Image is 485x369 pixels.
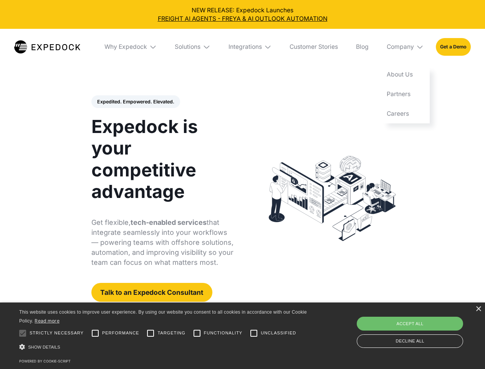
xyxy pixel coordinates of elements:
div: Company [381,29,430,65]
h1: Expedock is your competitive advantage [91,116,234,202]
span: Targeting [157,330,185,336]
div: Solutions [175,43,200,51]
p: Get flexible, that integrate seamlessly into your workflows — powering teams with offshore soluti... [91,218,234,268]
span: Performance [102,330,139,336]
a: Read more [35,318,60,324]
a: Blog [350,29,374,65]
a: Customer Stories [283,29,344,65]
a: Careers [381,104,430,123]
div: NEW RELEASE: Expedock Launches [6,6,479,23]
iframe: Chat Widget [357,286,485,369]
strong: tech-enabled services [131,218,207,226]
a: Partners [381,85,430,104]
span: Unclassified [261,330,296,336]
div: Company [387,43,414,51]
div: Solutions [169,29,217,65]
a: FREIGHT AI AGENTS - FREYA & AI OUTLOOK AUTOMATION [6,15,479,23]
span: Show details [28,345,60,349]
div: Why Expedock [98,29,163,65]
div: Show details [19,342,310,352]
div: Integrations [228,43,262,51]
span: Functionality [204,330,242,336]
a: Powered by cookie-script [19,359,71,363]
span: This website uses cookies to improve user experience. By using our website you consent to all coo... [19,309,307,324]
span: Strictly necessary [30,330,84,336]
a: Talk to an Expedock Consultant [91,283,212,302]
div: Integrations [222,29,278,65]
a: Get a Demo [436,38,471,55]
div: Why Expedock [104,43,147,51]
a: About Us [381,65,430,85]
nav: Company [381,65,430,123]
